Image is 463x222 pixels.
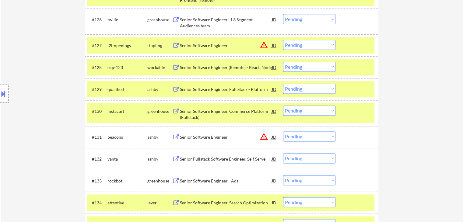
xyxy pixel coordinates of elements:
div: Senior Fullstack Software Engineer, Self Serve [180,156,272,162]
div: JD [271,40,277,51]
div: JD [271,106,277,116]
div: Senior Software Engineer - Ads [180,178,272,184]
div: Senior Software Engineer [180,134,272,140]
div: beacons [107,134,147,140]
div: JD [271,14,277,25]
div: #134 [92,200,103,206]
div: qualified [107,86,147,92]
div: ecp-123 [107,64,147,71]
div: Senior Software Engineer, Commerce Platform (Fullstack) [180,108,272,120]
div: Senior Software Engineer, Search Optimization [180,200,272,206]
div: JD [271,84,277,95]
button: warning_amber [260,41,268,49]
div: #132 [92,156,103,162]
div: lever [147,200,172,206]
div: ashby [147,86,172,92]
div: JD [271,131,277,142]
div: rippling [147,43,172,49]
div: ashby [147,134,172,140]
div: Senior Software Engineer, Full Stack - Platform [180,86,272,92]
div: JD [271,175,277,186]
div: Senior Software Engineer [180,43,272,49]
div: rockbot [107,178,147,184]
button: warning_amber [260,132,268,141]
div: instacart [107,108,147,114]
div: #133 [92,178,103,184]
div: JD [271,197,277,208]
div: greenhouse [147,178,172,184]
div: JD [271,62,277,73]
div: ashby [147,156,172,162]
div: workable [147,64,172,71]
div: greenhouse [147,17,172,23]
div: #126 [92,17,103,23]
div: twilio [107,17,147,23]
div: Senior Software Engineer (Remote) - React, Node [180,64,272,71]
div: vanta [107,156,147,162]
div: Senior Software Engineer - L3 Segment Audiences team [180,17,272,29]
div: greenhouse [147,108,172,114]
div: attentive [107,200,147,206]
div: l2l-openings [107,43,147,49]
div: JD [271,153,277,164]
